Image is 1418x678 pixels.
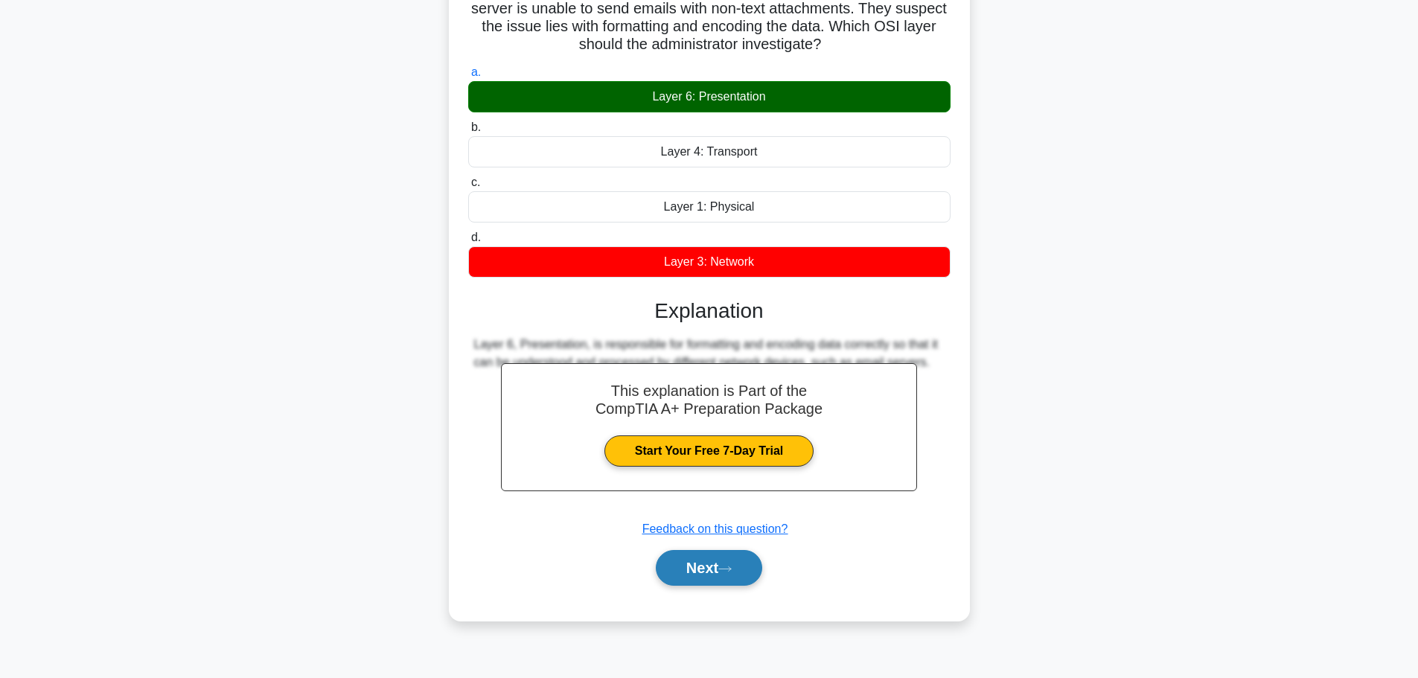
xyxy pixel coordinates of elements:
div: Layer 3: Network [468,246,951,278]
span: b. [471,121,481,133]
div: Layer 6, Presentation, is responsible for formatting and encoding data correctly so that it can b... [474,336,945,371]
span: a. [471,65,481,78]
div: Layer 6: Presentation [468,81,951,112]
h3: Explanation [477,298,942,324]
div: Layer 1: Physical [468,191,951,223]
span: d. [471,231,481,243]
button: Next [656,550,762,586]
div: Layer 4: Transport [468,136,951,167]
span: c. [471,176,480,188]
a: Feedback on this question? [642,522,788,535]
a: Start Your Free 7-Day Trial [604,435,814,467]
